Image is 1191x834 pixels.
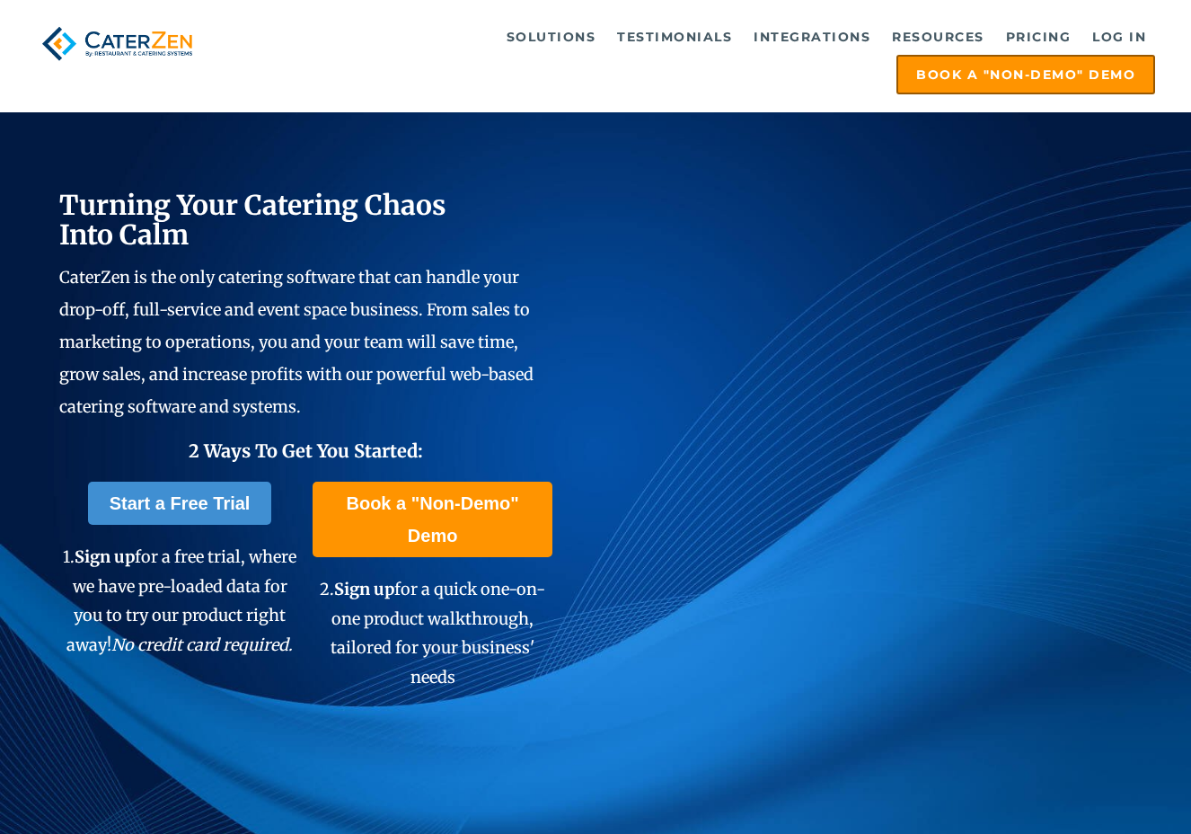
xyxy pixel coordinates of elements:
div: Navigation Menu [227,19,1155,94]
img: caterzen [36,19,198,68]
a: Resources [883,19,993,55]
a: Book a "Non-Demo" Demo [896,55,1155,94]
em: No credit card required. [111,634,293,655]
a: Start a Free Trial [88,482,272,525]
span: 2. for a quick one-on-one product walkthrough, tailored for your business' needs [320,579,545,687]
a: Testimonials [608,19,741,55]
span: CaterZen is the only catering software that can handle your drop-off, full-service and event spac... [59,267,534,417]
span: Sign up [334,579,394,599]
a: Book a "Non-Demo" Demo [313,482,553,557]
a: Log in [1083,19,1155,55]
span: 2 Ways To Get You Started: [189,439,423,462]
a: Solutions [498,19,605,55]
span: 1. for a free trial, where we have pre-loaded data for you to try our product right away! [63,546,296,654]
a: Pricing [997,19,1081,55]
span: Sign up [75,546,135,567]
span: Turning Your Catering Chaos Into Calm [59,188,446,252]
a: Integrations [745,19,879,55]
